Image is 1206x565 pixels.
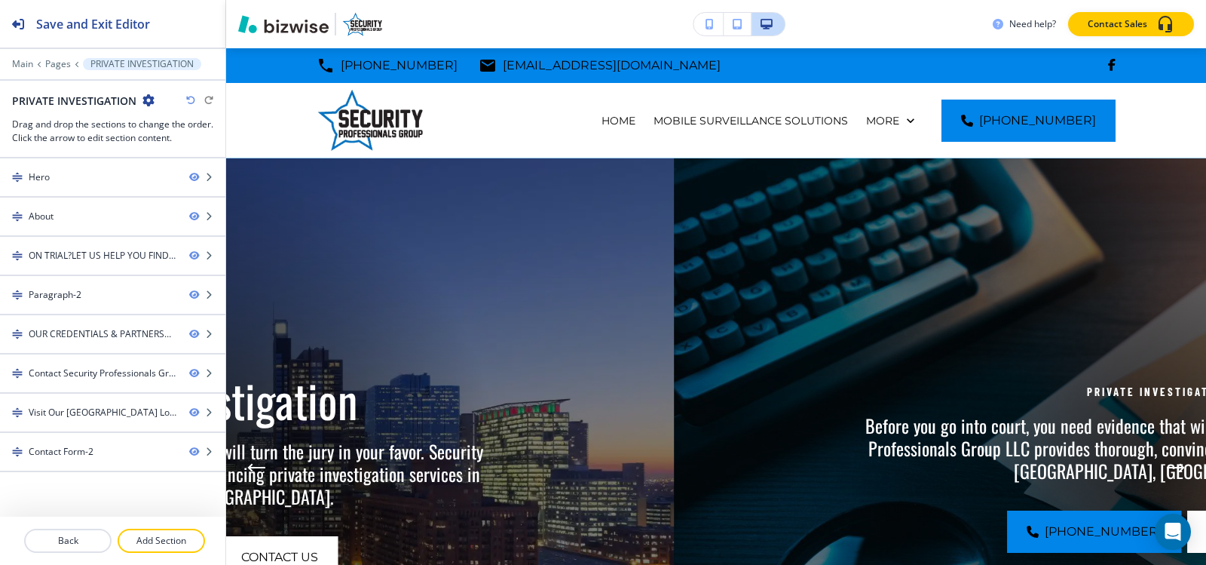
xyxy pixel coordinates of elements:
a: [PHONE_NUMBER] [941,100,1116,142]
div: About [29,210,54,223]
button: Pages [45,59,71,69]
div: Hero [29,170,50,184]
div: Next Slide [1161,441,1191,495]
button: Back [24,529,112,553]
div: Previous Slide [241,441,271,495]
img: Drag [12,368,23,379]
p: PRIVATE INVESTIGATION [90,59,194,69]
span: [PHONE_NUMBER] [979,112,1096,130]
p: Contact Sales [1088,17,1147,31]
p: [EMAIL_ADDRESS][DOMAIN_NAME] [503,54,721,77]
img: Drag [12,250,23,261]
button: Previous Hero Image [241,453,271,483]
img: Drag [12,211,23,222]
img: Drag [12,329,23,339]
p: [PHONE_NUMBER] [341,54,458,77]
button: Add Section [118,529,205,553]
a: [EMAIL_ADDRESS][DOMAIN_NAME] [479,54,721,77]
h3: Drag and drop the sections to change the order. Click the arrow to edit section content. [12,118,213,145]
p: More [866,113,899,128]
div: ON TRIAL?LET US HELP YOU FIND PERSUASIVE EVIDENCE. [29,249,177,263]
p: Back [26,534,110,548]
img: Security Professionals Group LLC [317,88,425,152]
div: Open Intercom Messenger [1155,514,1191,550]
img: Drag [12,447,23,457]
button: Next Hero Image [1161,453,1191,483]
div: Visit Our Park Ridge Location-2 [29,406,177,419]
h2: PRIVATE INVESTIGATION [12,93,136,109]
p: HOME [601,113,635,128]
div: Paragraph-2 [29,288,81,302]
img: Drag [12,172,23,183]
div: Contact Form-2 [29,445,93,459]
p: Add Section [119,534,204,548]
img: Your Logo [342,12,383,36]
img: Bizwise Logo [238,15,329,33]
h3: Need help? [1009,17,1056,31]
div: Contact Security Professionals Group LLC to schedule a consultation-1 [29,367,177,380]
img: Drag [12,407,23,418]
img: Drag [12,290,23,300]
button: PRIVATE INVESTIGATION [83,58,201,70]
button: Contact Sales [1068,12,1194,36]
span: [PHONE_NUMBER] [1045,523,1162,541]
h2: Save and Exit Editor [36,15,150,33]
button: Main [12,59,33,69]
div: OUR CREDENTIALS & PARTNERSHIPS-2 [29,327,177,341]
p: MOBILE SURVEILLANCE SOLUTIONS [654,113,848,128]
a: [PHONE_NUMBER] [317,54,458,77]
